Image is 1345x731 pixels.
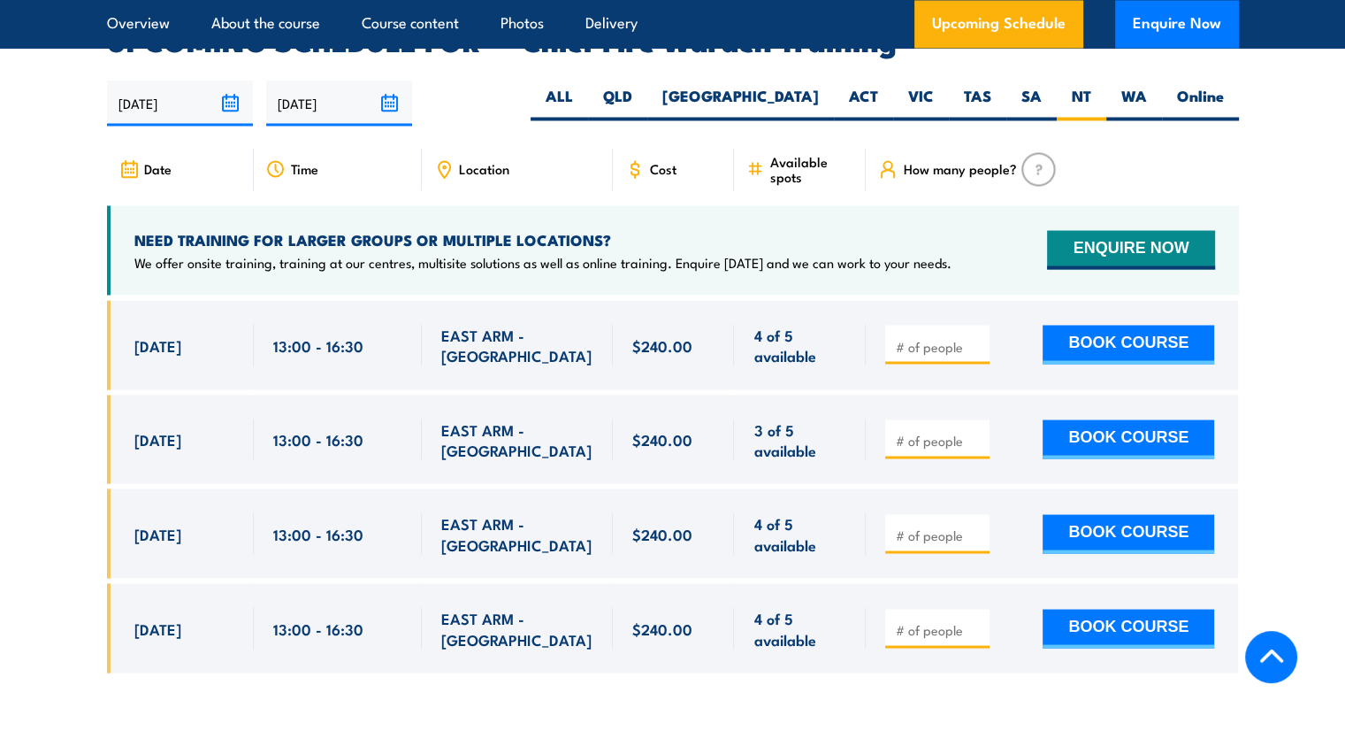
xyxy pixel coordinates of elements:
[647,86,834,120] label: [GEOGRAPHIC_DATA]
[1043,325,1214,364] button: BOOK COURSE
[273,523,363,543] span: 13:00 - 16:30
[834,86,893,120] label: ACT
[753,512,846,554] span: 4 of 5 available
[1043,514,1214,553] button: BOOK COURSE
[134,253,951,271] p: We offer onsite training, training at our centres, multisite solutions as well as online training...
[134,229,951,249] h4: NEED TRAINING FOR LARGER GROUPS OR MULTIPLE LOCATIONS?
[459,161,509,176] span: Location
[441,324,593,365] span: EAST ARM - [GEOGRAPHIC_DATA]
[531,86,588,120] label: ALL
[895,337,983,355] input: # of people
[949,86,1006,120] label: TAS
[291,161,318,176] span: Time
[632,618,692,638] span: $240.00
[895,620,983,638] input: # of people
[107,81,253,126] input: From date
[273,618,363,638] span: 13:00 - 16:30
[753,324,846,365] span: 4 of 5 available
[134,618,181,638] span: [DATE]
[1057,86,1106,120] label: NT
[1043,609,1214,648] button: BOOK COURSE
[753,419,846,460] span: 3 of 5 available
[632,523,692,543] span: $240.00
[893,86,949,120] label: VIC
[769,154,853,184] span: Available spots
[1162,86,1239,120] label: Online
[273,428,363,449] span: 13:00 - 16:30
[441,419,593,460] span: EAST ARM - [GEOGRAPHIC_DATA]
[650,161,676,176] span: Cost
[134,428,181,449] span: [DATE]
[134,335,181,355] span: [DATE]
[134,523,181,543] span: [DATE]
[266,81,412,126] input: To date
[588,86,647,120] label: QLD
[753,607,846,649] span: 4 of 5 available
[1006,86,1057,120] label: SA
[1043,419,1214,458] button: BOOK COURSE
[144,161,172,176] span: Date
[441,512,593,554] span: EAST ARM - [GEOGRAPHIC_DATA]
[441,607,593,649] span: EAST ARM - [GEOGRAPHIC_DATA]
[632,428,692,449] span: $240.00
[895,526,983,543] input: # of people
[632,335,692,355] span: $240.00
[1047,230,1214,269] button: ENQUIRE NOW
[903,161,1016,176] span: How many people?
[107,27,1239,52] h2: UPCOMING SCHEDULE FOR - "Chief Fire Warden Training"
[273,335,363,355] span: 13:00 - 16:30
[1106,86,1162,120] label: WA
[895,431,983,449] input: # of people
